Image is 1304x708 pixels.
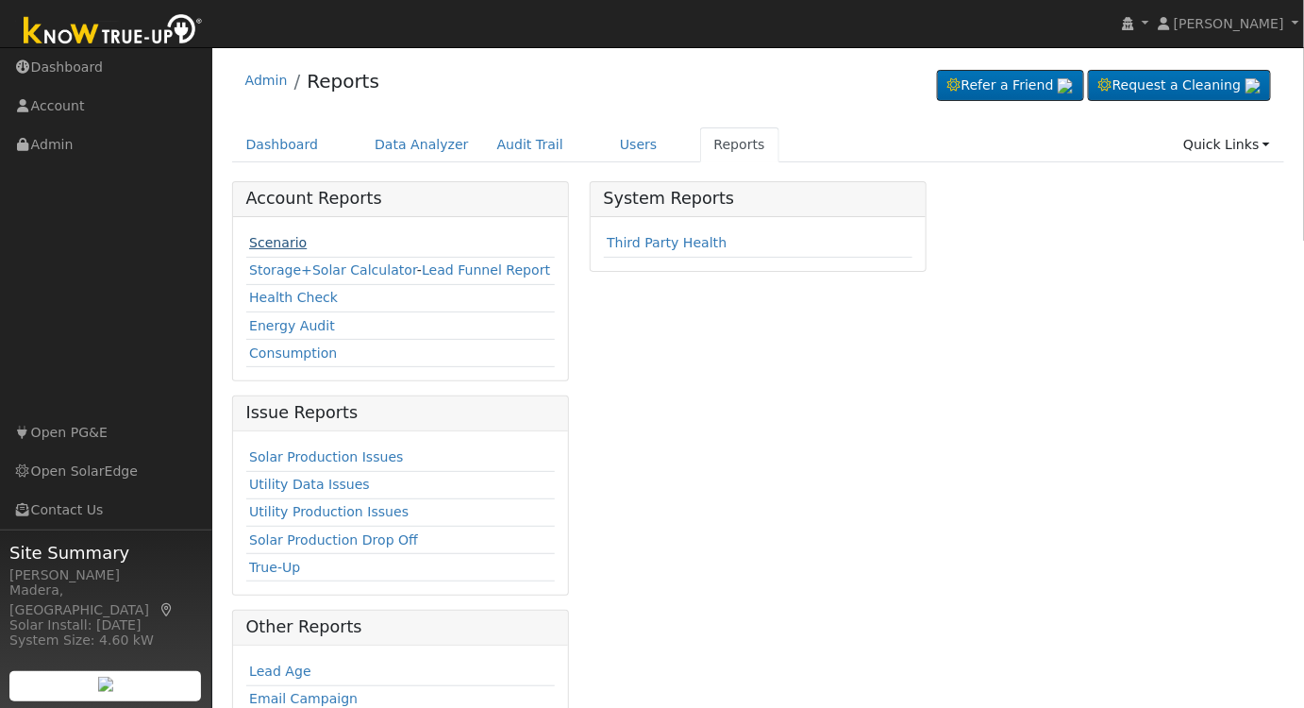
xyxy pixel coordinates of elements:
a: Third Party Health [607,235,727,250]
a: Email Campaign [249,691,358,706]
h5: Other Reports [246,617,556,637]
img: retrieve [1245,78,1261,93]
td: - [246,257,556,284]
a: Users [606,127,672,162]
span: Site Summary [9,540,202,565]
a: Lead Funnel Report [422,262,550,278]
a: Quick Links [1169,127,1284,162]
div: System Size: 4.60 kW [9,631,202,650]
a: Solar Production Issues [249,449,403,464]
h5: Account Reports [246,189,556,209]
a: Lead Age [249,664,311,679]
a: Energy Audit [249,318,335,333]
a: Reports [700,127,779,162]
a: Consumption [249,346,337,361]
div: [PERSON_NAME] [9,565,202,585]
img: retrieve [98,677,113,692]
h5: System Reports [604,189,913,209]
a: Solar Production Drop Off [249,532,418,548]
a: Health Check [249,290,338,305]
h5: Issue Reports [246,403,556,423]
a: Scenario [249,235,307,250]
a: Storage+Solar Calculator [249,262,417,278]
span: [PERSON_NAME] [1174,16,1284,31]
img: Know True-Up [14,10,212,53]
a: Audit Trail [483,127,577,162]
div: Madera, [GEOGRAPHIC_DATA] [9,581,202,620]
a: True-Up [249,560,300,575]
a: Map [159,602,176,617]
a: Admin [245,73,288,88]
a: Reports [307,70,379,93]
a: Dashboard [232,127,333,162]
div: Solar Install: [DATE] [9,615,202,635]
a: Data Analyzer [360,127,483,162]
img: retrieve [1058,78,1073,93]
a: Request a Cleaning [1088,70,1271,102]
a: Utility Data Issues [249,477,370,492]
a: Refer a Friend [937,70,1084,102]
a: Utility Production Issues [249,504,409,519]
